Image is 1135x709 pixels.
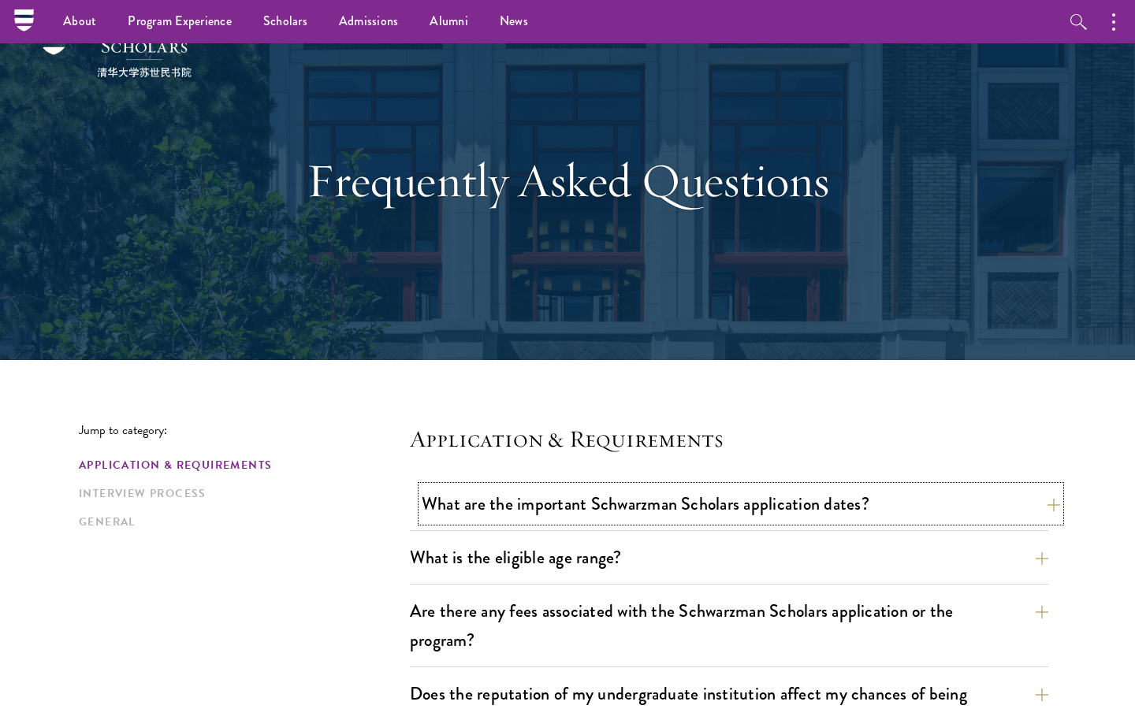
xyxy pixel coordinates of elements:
button: Are there any fees associated with the Schwarzman Scholars application or the program? [410,593,1048,658]
a: Application & Requirements [79,457,400,473]
img: Schwarzman Scholars [39,22,205,77]
button: What is the eligible age range? [410,540,1048,575]
p: Jump to category: [79,423,410,437]
h4: Application & Requirements [410,423,1048,455]
button: What are the important Schwarzman Scholars application dates? [422,486,1060,522]
h1: Frequently Asked Questions [296,152,839,209]
a: Interview Process [79,485,400,502]
a: General [79,514,400,530]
